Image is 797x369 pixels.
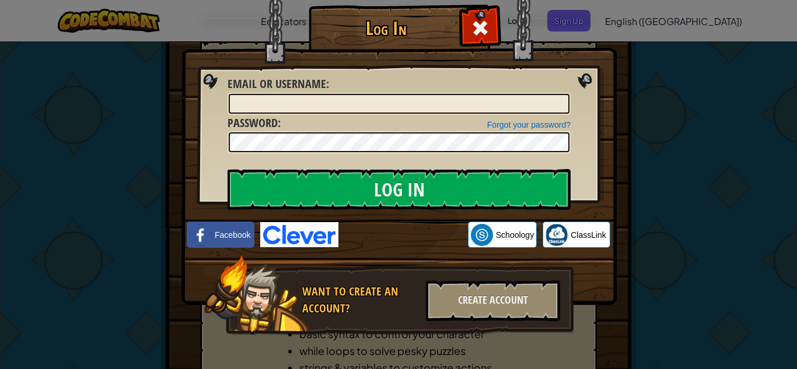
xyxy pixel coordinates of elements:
img: schoology.png [471,224,493,246]
div: Create Account [426,280,560,321]
span: Email or Username [228,76,326,92]
h1: Log In [312,18,460,38]
img: classlink-logo-small.png [546,224,568,246]
span: Schoology [496,229,534,241]
span: Facebook [215,229,250,241]
input: Log In [228,169,571,210]
img: clever-logo-blue.png [260,222,338,247]
label: : [228,76,329,93]
label: : [228,115,281,132]
span: ClassLink [571,229,606,241]
a: Forgot your password? [487,120,571,129]
span: Password [228,115,278,131]
img: facebook_small.png [190,224,212,246]
iframe: Sign in with Google Button [338,222,468,248]
div: Want to create an account? [302,283,419,317]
